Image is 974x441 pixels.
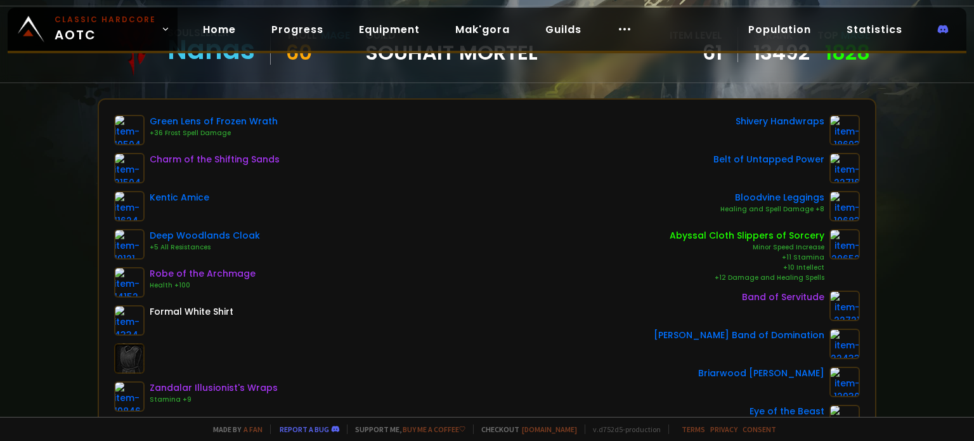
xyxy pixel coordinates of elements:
img: item-12930 [829,367,860,397]
div: Robe of the Archmage [150,267,256,280]
a: Consent [743,425,776,434]
div: Deep Woodlands Cloak [150,229,260,242]
div: Stamina +9 [150,395,278,405]
a: Terms [682,425,705,434]
div: Green Lens of Frozen Wrath [150,115,278,128]
img: item-18693 [829,115,860,145]
span: Souhait Mortel [365,43,538,62]
div: +12 Damage and Healing Spells [670,273,824,283]
a: Classic HardcoreAOTC [8,8,178,51]
a: Buy me a coffee [403,425,465,434]
img: item-22716 [829,153,860,183]
div: Nanas [167,41,255,60]
a: a fan [243,425,263,434]
div: +5 All Resistances [150,242,260,253]
a: Statistics [836,16,912,43]
div: Abyssal Cloth Slippers of Sorcery [670,229,824,242]
div: Health +100 [150,280,256,291]
a: [DOMAIN_NAME] [522,425,577,434]
span: AOTC [55,14,156,44]
span: Support me, [347,425,465,434]
a: Privacy [710,425,737,434]
img: item-10504 [114,115,145,145]
img: item-19683 [829,191,860,221]
div: Bloodvine Leggings [720,191,824,204]
a: Guilds [535,16,592,43]
img: item-22433 [829,329,860,359]
div: [PERSON_NAME] Band of Domination [654,329,824,342]
a: 13492 [753,43,810,62]
small: Classic Hardcore [55,14,156,25]
img: item-11624 [114,191,145,221]
img: item-22721 [829,291,860,321]
a: Mak'gora [445,16,520,43]
div: Kentic Amice [150,191,209,204]
div: Charm of the Shifting Sands [150,153,280,166]
img: item-20652 [829,229,860,260]
span: Checkout [473,425,577,434]
img: item-14152 [114,267,145,298]
div: Band of Servitude [742,291,824,304]
div: Minor Speed Increase [670,242,824,253]
img: item-21504 [114,153,145,183]
a: Equipment [349,16,430,43]
div: +10 Intellect [670,263,824,273]
img: item-19121 [114,229,145,260]
a: Population [738,16,821,43]
div: Formal White Shirt [150,305,233,319]
img: item-19846 [114,381,145,412]
div: Eye of the Beast [750,405,824,418]
a: Home [193,16,246,43]
div: +11 Stamina [670,253,824,263]
div: Shivery Handwraps [736,115,824,128]
a: Progress [261,16,334,43]
a: Report a bug [280,425,329,434]
div: Briarwood [PERSON_NAME] [698,367,824,380]
span: Made by [205,425,263,434]
div: Healing and Spell Damage +8 [720,204,824,214]
div: guild [365,27,538,62]
span: v. d752d5 - production [585,425,661,434]
div: Belt of Untapped Power [713,153,824,166]
img: item-4334 [114,305,145,336]
div: Zandalar Illusionist's Wraps [150,381,278,395]
div: +36 Frost Spell Damage [150,128,278,138]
